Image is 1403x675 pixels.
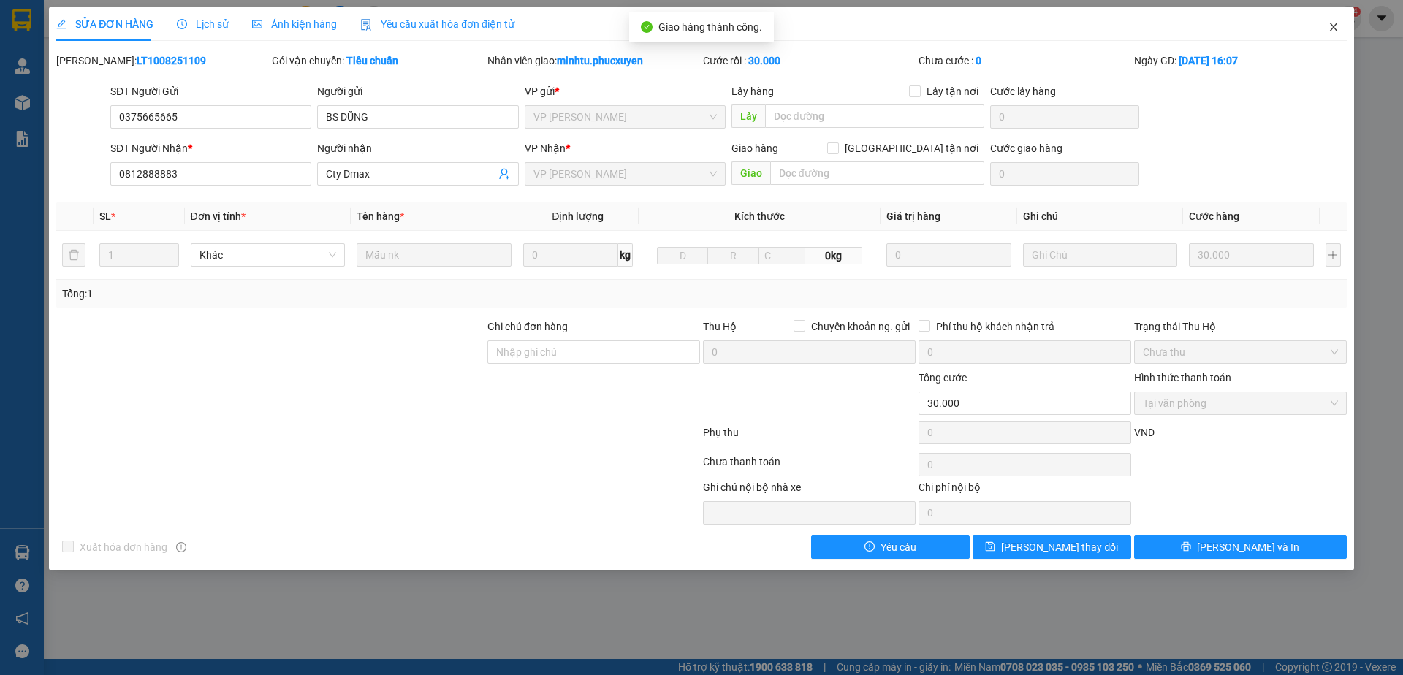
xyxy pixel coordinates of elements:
[252,18,337,30] span: Ảnh kiện hàng
[703,53,916,69] div: Cước rồi :
[252,19,262,29] span: picture
[56,19,66,29] span: edit
[731,104,765,128] span: Lấy
[1134,535,1347,559] button: printer[PERSON_NAME] và In
[919,53,1131,69] div: Chưa cước :
[1134,53,1347,69] div: Ngày GD:
[357,243,512,267] input: VD: Bàn, Ghế
[703,479,916,501] div: Ghi chú nội bộ nhà xe
[1134,319,1347,335] div: Trạng thái Thu Hộ
[770,161,984,185] input: Dọc đường
[317,83,518,99] div: Người gửi
[748,55,780,66] b: 30.000
[707,247,759,264] input: R
[881,539,916,555] span: Yêu cầu
[658,21,762,33] span: Giao hàng thành công.
[62,286,541,302] div: Tổng: 1
[1023,243,1178,267] input: Ghi Chú
[360,18,514,30] span: Yêu cầu xuất hóa đơn điện tử
[758,247,805,264] input: C
[811,535,970,559] button: exclamation-circleYêu cầu
[99,210,111,222] span: SL
[919,479,1131,501] div: Chi phí nội bộ
[533,106,717,128] span: VP Loong Toòng
[921,83,984,99] span: Lấy tận nơi
[199,244,337,266] span: Khác
[919,372,967,384] span: Tổng cước
[317,140,518,156] div: Người nhận
[1001,539,1118,555] span: [PERSON_NAME] thay đổi
[110,140,311,156] div: SĐT Người Nhận
[886,243,1011,267] input: 0
[641,21,653,33] span: check-circle
[498,168,510,180] span: user-add
[1328,21,1339,33] span: close
[1197,539,1299,555] span: [PERSON_NAME] và In
[1326,243,1341,267] button: plus
[137,55,206,66] b: LT1008251109
[805,319,916,335] span: Chuyển khoản ng. gửi
[110,83,311,99] div: SĐT Người Gửi
[618,243,633,267] span: kg
[487,321,568,332] label: Ghi chú đơn hàng
[557,55,643,66] b: minhtu.phucxuyen
[1189,210,1239,222] span: Cước hàng
[525,83,726,99] div: VP gửi
[191,210,246,222] span: Đơn vị tính
[56,53,269,69] div: [PERSON_NAME]:
[734,210,785,222] span: Kích thước
[765,104,984,128] input: Dọc đường
[990,105,1139,129] input: Cước lấy hàng
[990,142,1062,154] label: Cước giao hàng
[1134,372,1231,384] label: Hình thức thanh toán
[990,162,1139,186] input: Cước giao hàng
[346,55,398,66] b: Tiêu chuẩn
[525,142,566,154] span: VP Nhận
[731,161,770,185] span: Giao
[62,243,85,267] button: delete
[177,19,187,29] span: clock-circle
[487,340,700,364] input: Ghi chú đơn hàng
[176,542,186,552] span: info-circle
[56,18,153,30] span: SỬA ĐƠN HÀNG
[1143,341,1338,363] span: Chưa thu
[864,541,875,553] span: exclamation-circle
[973,535,1131,559] button: save[PERSON_NAME] thay đổi
[930,319,1060,335] span: Phí thu hộ khách nhận trả
[657,247,709,264] input: D
[985,541,995,553] span: save
[1017,202,1184,231] th: Ghi chú
[976,55,981,66] b: 0
[74,539,173,555] span: Xuất hóa đơn hàng
[552,210,604,222] span: Định lượng
[1143,392,1338,414] span: Tại văn phòng
[360,19,372,31] img: icon
[839,140,984,156] span: [GEOGRAPHIC_DATA] tận nơi
[805,247,862,264] span: 0kg
[990,85,1056,97] label: Cước lấy hàng
[701,454,917,479] div: Chưa thanh toán
[886,210,940,222] span: Giá trị hàng
[1313,7,1354,48] button: Close
[701,424,917,450] div: Phụ thu
[272,53,484,69] div: Gói vận chuyển:
[703,321,737,332] span: Thu Hộ
[1181,541,1191,553] span: printer
[533,163,717,185] span: VP Minh Khai
[357,210,404,222] span: Tên hàng
[1189,243,1313,267] input: 0
[731,85,774,97] span: Lấy hàng
[177,18,229,30] span: Lịch sử
[1134,427,1155,438] span: VND
[1179,55,1238,66] b: [DATE] 16:07
[487,53,700,69] div: Nhân viên giao:
[731,142,778,154] span: Giao hàng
